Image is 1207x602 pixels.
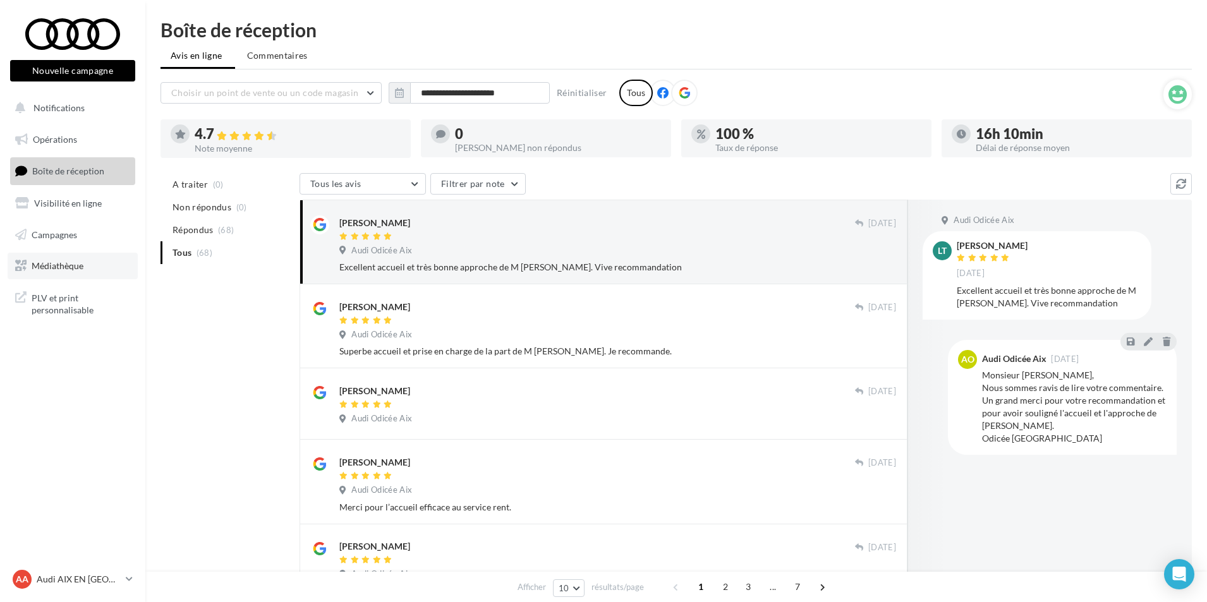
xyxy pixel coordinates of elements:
[868,386,896,397] span: [DATE]
[339,217,410,229] div: [PERSON_NAME]
[171,87,358,98] span: Choisir un point de vente ou un code magasin
[559,583,569,593] span: 10
[32,166,104,176] span: Boîte de réception
[957,284,1141,310] div: Excellent accueil et très bonne approche de M [PERSON_NAME]. Vive recommandation
[339,540,410,553] div: [PERSON_NAME]
[351,245,412,256] span: Audi Odicée Aix
[351,329,412,340] span: Audi Odicée Aix
[591,581,644,593] span: résultats/page
[351,569,412,580] span: Audi Odicée Aix
[33,102,85,113] span: Notifications
[339,261,896,274] div: Excellent accueil et très bonne approche de M [PERSON_NAME]. Vive recommandation
[430,173,526,195] button: Filtrer par note
[976,127,1182,141] div: 16h 10min
[161,20,1192,39] div: Boîte de réception
[195,144,401,153] div: Note moyenne
[32,229,77,239] span: Campagnes
[787,577,808,597] span: 7
[16,573,28,586] span: AA
[8,126,138,153] a: Opérations
[37,573,121,586] p: Audi AIX EN [GEOGRAPHIC_DATA]
[957,241,1028,250] div: [PERSON_NAME]
[34,198,102,208] span: Visibilité en ligne
[10,60,135,81] button: Nouvelle campagne
[763,577,783,597] span: ...
[339,301,410,313] div: [PERSON_NAME]
[8,190,138,217] a: Visibilité en ligne
[868,542,896,553] span: [DATE]
[1051,355,1079,363] span: [DATE]
[351,485,412,496] span: Audi Odicée Aix
[976,143,1182,152] div: Délai de réponse moyen
[1164,559,1194,589] div: Open Intercom Messenger
[339,501,896,514] div: Merci pour l’accueil efficace au service rent.
[552,85,612,100] button: Réinitialiser
[173,224,214,236] span: Répondus
[8,95,133,121] button: Notifications
[868,218,896,229] span: [DATE]
[982,369,1167,445] div: Monsieur [PERSON_NAME], Nous sommes ravis de lire votre commentaire. Un grand merci pour votre re...
[957,268,985,279] span: [DATE]
[195,127,401,141] div: 4.7
[8,157,138,184] a: Boîte de réception
[33,134,77,145] span: Opérations
[339,385,410,397] div: [PERSON_NAME]
[954,215,1014,226] span: Audi Odicée Aix
[339,456,410,469] div: [PERSON_NAME]
[236,202,247,212] span: (0)
[691,577,711,597] span: 1
[161,82,382,104] button: Choisir un point de vente ou un code magasin
[218,225,234,235] span: (68)
[715,127,921,141] div: 100 %
[553,579,585,597] button: 10
[715,577,736,597] span: 2
[32,289,130,316] span: PLV et print personnalisable
[868,457,896,469] span: [DATE]
[738,577,758,597] span: 3
[213,179,224,190] span: (0)
[982,354,1046,363] div: Audi Odicée Aix
[173,178,208,191] span: A traiter
[339,345,896,358] div: Superbe accueil et prise en charge de la part de M [PERSON_NAME]. Je recommande.
[8,222,138,248] a: Campagnes
[619,80,653,106] div: Tous
[247,49,308,62] span: Commentaires
[351,413,412,424] span: Audi Odicée Aix
[8,253,138,279] a: Médiathèque
[455,143,661,152] div: [PERSON_NAME] non répondus
[300,173,426,195] button: Tous les avis
[455,127,661,141] div: 0
[8,284,138,322] a: PLV et print personnalisable
[173,201,231,214] span: Non répondus
[868,302,896,313] span: [DATE]
[518,581,546,593] span: Afficher
[32,260,83,271] span: Médiathèque
[715,143,921,152] div: Taux de réponse
[938,244,947,257] span: lt
[10,567,135,591] a: AA Audi AIX EN [GEOGRAPHIC_DATA]
[310,178,361,189] span: Tous les avis
[961,353,974,366] span: AO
